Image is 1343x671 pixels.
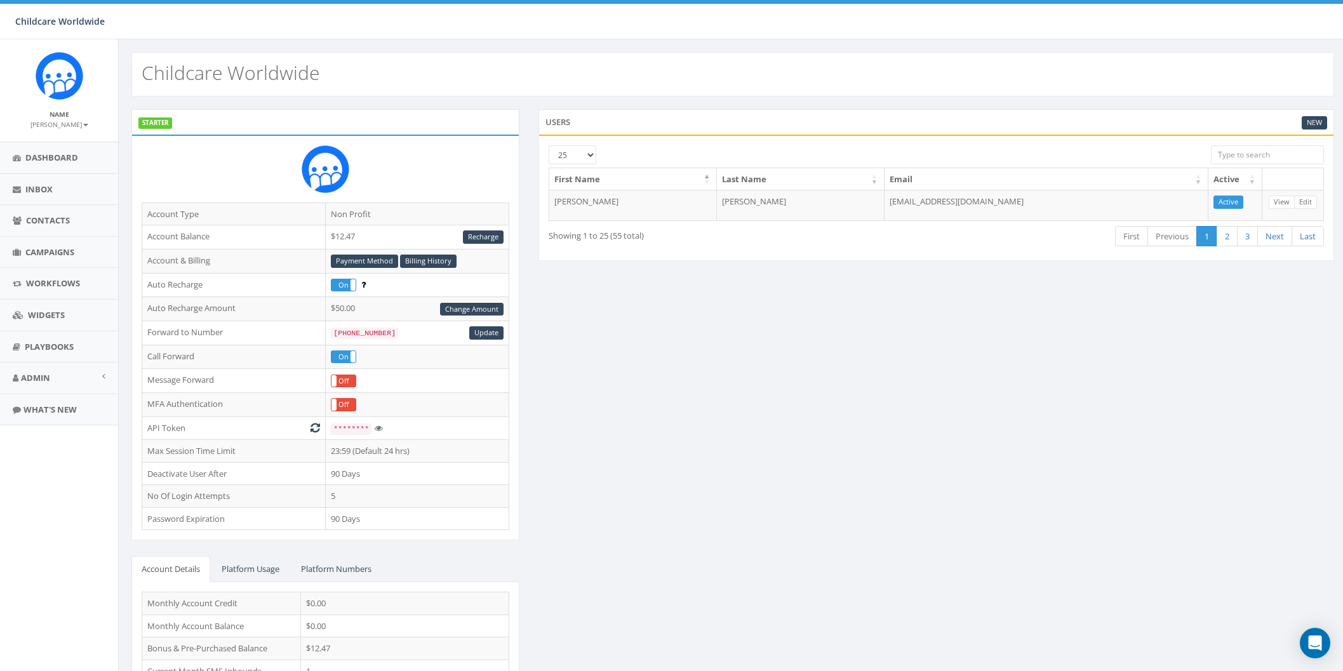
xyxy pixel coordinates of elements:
[25,183,53,195] span: Inbox
[15,15,105,27] span: Childcare Worldwide
[28,309,65,321] span: Widgets
[301,637,509,660] td: $12.47
[326,203,509,225] td: Non Profit
[1269,196,1295,209] a: View
[142,273,326,297] td: Auto Recharge
[331,255,398,268] a: Payment Method
[717,190,885,220] td: [PERSON_NAME]
[538,109,1334,135] div: Users
[142,637,301,660] td: Bonus & Pre-Purchased Balance
[36,52,83,100] img: Rally_Corp_Icon.png
[326,297,509,321] td: $50.00
[142,297,326,321] td: Auto Recharge Amount
[211,556,290,582] a: Platform Usage
[400,255,457,268] a: Billing History
[142,249,326,273] td: Account & Billing
[142,416,326,440] td: API Token
[331,351,355,362] label: On
[1294,196,1317,209] a: Edit
[326,440,509,463] td: 23:59 (Default 24 hrs)
[302,145,349,193] img: Rally_Corp_Icon.png
[1237,226,1258,247] a: 3
[142,321,326,345] td: Forward to Number
[1196,226,1217,247] a: 1
[142,392,326,416] td: MFA Authentication
[331,399,355,410] label: Off
[1302,116,1327,130] a: New
[26,277,80,289] span: Workflows
[326,507,509,530] td: 90 Days
[1213,196,1243,209] a: Active
[301,592,509,615] td: $0.00
[142,507,326,530] td: Password Expiration
[1300,628,1330,658] div: Open Intercom Messenger
[361,279,366,290] span: Enable to prevent campaign failure.
[26,215,70,226] span: Contacts
[25,341,74,352] span: Playbooks
[142,225,326,249] td: Account Balance
[142,592,301,615] td: Monthly Account Credit
[331,398,356,411] div: OnOff
[142,62,319,83] h2: Childcare Worldwide
[1257,226,1292,247] a: Next
[549,168,717,190] th: First Name: activate to sort column descending
[25,152,78,163] span: Dashboard
[131,556,210,582] a: Account Details
[142,615,301,637] td: Monthly Account Balance
[25,246,74,258] span: Campaigns
[30,118,88,130] a: [PERSON_NAME]
[1147,226,1197,247] a: Previous
[440,303,504,316] a: Change Amount
[717,168,885,190] th: Last Name: activate to sort column ascending
[1208,168,1262,190] th: Active: activate to sort column ascending
[311,423,320,432] i: Generate New Token
[549,190,717,220] td: [PERSON_NAME]
[331,350,356,363] div: OnOff
[1115,226,1148,247] a: First
[50,110,69,119] small: Name
[331,375,356,387] div: OnOff
[138,117,172,129] label: STARTER
[331,279,356,291] div: OnOff
[291,556,382,582] a: Platform Numbers
[142,369,326,393] td: Message Forward
[463,230,504,244] a: Recharge
[1211,145,1324,164] input: Type to search
[21,372,50,383] span: Admin
[142,485,326,508] td: No Of Login Attempts
[885,190,1208,220] td: [EMAIL_ADDRESS][DOMAIN_NAME]
[142,462,326,485] td: Deactivate User After
[331,328,398,339] code: [PHONE_NUMBER]
[331,375,355,387] label: Off
[142,203,326,225] td: Account Type
[142,440,326,463] td: Max Session Time Limit
[301,615,509,637] td: $0.00
[469,326,504,340] a: Update
[326,485,509,508] td: 5
[30,120,88,129] small: [PERSON_NAME]
[885,168,1208,190] th: Email: activate to sort column ascending
[23,404,77,415] span: What's New
[331,279,355,291] label: On
[1217,226,1238,247] a: 2
[1292,226,1324,247] a: Last
[326,462,509,485] td: 90 Days
[142,345,326,369] td: Call Forward
[549,225,860,242] div: Showing 1 to 25 (55 total)
[326,225,509,249] td: $12.47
